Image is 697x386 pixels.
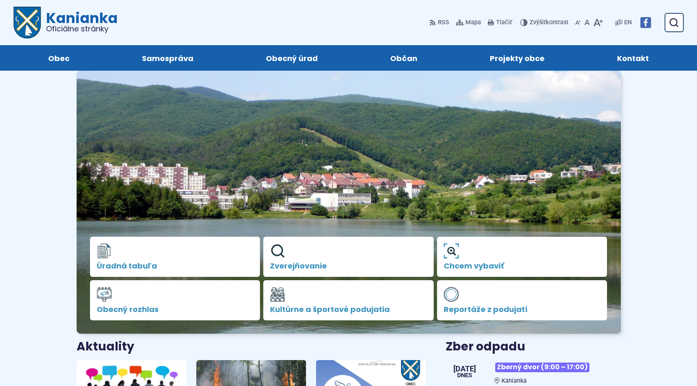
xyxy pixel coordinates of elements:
[20,45,97,71] a: Obec
[13,7,118,38] a: Logo Kanianka, prejsť na domovskú stránku.
[592,14,604,31] button: Zväčšiť veľkosť písma
[142,45,193,71] span: Samospráva
[437,280,607,320] a: Reportáže z podujatí
[462,45,573,71] a: Projekty obce
[446,359,620,384] a: Zberný dvor (9:00 – 17:00) Kanianka [DATE] Dnes
[41,11,118,33] h1: Kanianka
[486,14,514,31] button: Tlačiť
[48,45,69,71] span: Obec
[622,18,633,28] a: EN
[444,262,601,270] span: Chcem vybaviť
[530,19,546,26] span: Zvýšiť
[496,19,512,26] span: Tlačiť
[466,18,481,28] span: Mapa
[90,237,260,277] a: Úradná tabuľa
[453,373,476,378] span: Dnes
[438,18,449,28] span: RSS
[90,280,260,320] a: Obecný rozhlas
[530,19,568,26] span: kontrast
[583,14,592,31] button: Nastaviť pôvodnú veľkosť písma
[238,45,345,71] a: Obecný úrad
[390,45,417,71] span: Občan
[363,45,445,71] a: Občan
[624,18,632,28] span: EN
[453,365,476,373] span: [DATE]
[502,377,527,384] span: Kanianka
[77,340,134,353] h3: Aktuality
[270,305,427,314] span: Kultúrne a športové podujatia
[490,45,545,71] span: Projekty obce
[97,305,254,314] span: Obecný rozhlas
[574,14,583,31] button: Zmenšiť veľkosť písma
[46,25,118,33] span: Oficiálne stránky
[13,7,41,38] img: Prejsť na domovskú stránku
[495,363,589,372] span: Zberný dvor (9:00 – 17:00)
[437,237,607,277] a: Chcem vybaviť
[97,262,254,270] span: Úradná tabuľa
[446,340,620,353] h3: Zber odpadu
[263,237,434,277] a: Zverejňovanie
[444,305,601,314] span: Reportáže z podujatí
[589,45,677,71] a: Kontakt
[114,45,221,71] a: Samospráva
[617,45,649,71] span: Kontakt
[454,14,483,31] a: Mapa
[270,262,427,270] span: Zverejňovanie
[430,14,451,31] a: RSS
[263,280,434,320] a: Kultúrne a športové podujatia
[640,17,651,28] img: Prejsť na Facebook stránku
[520,14,570,31] button: Zvýšiťkontrast
[266,45,318,71] span: Obecný úrad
